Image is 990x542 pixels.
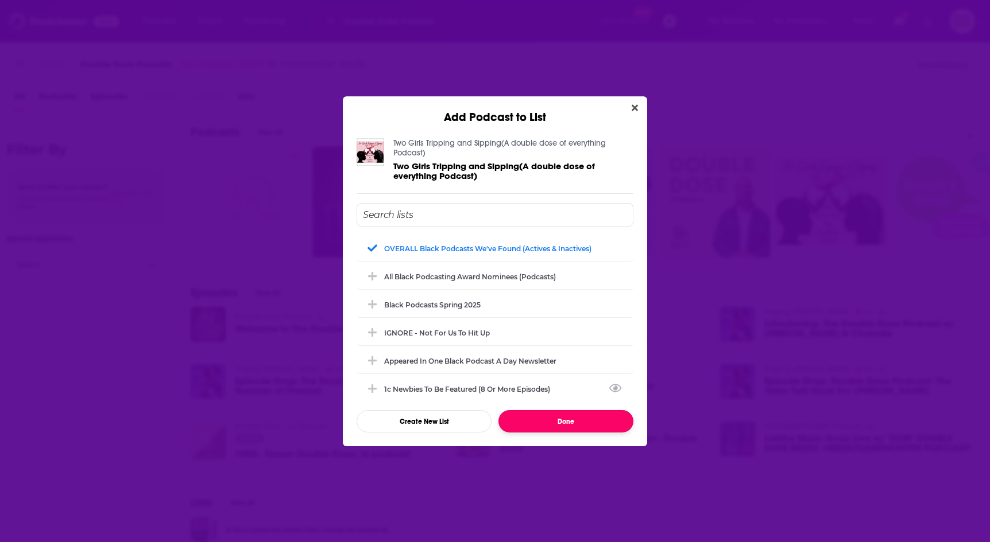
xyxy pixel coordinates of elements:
div: Black podcasts Spring 2025 [384,301,481,309]
div: Black podcasts Spring 2025 [357,292,633,317]
a: Two Girls Tripping and Sipping(A double dose of everything Podcast) [393,138,606,158]
div: All Black Podcasting Award nominees (podcasts) [357,264,633,289]
div: Appeared in One Black podcast a day newsletter [384,357,556,365]
div: OVERALL Black podcasts we've found (actives & inactives) [384,244,591,253]
div: Add Podcast To List [357,203,633,432]
div: Add Podcast to List [343,96,647,124]
div: 1c Newbies to be featured (8 or more episodes) [357,376,633,401]
div: IGNORE - not for us to hit up [357,320,633,345]
div: IGNORE - not for us to hit up [384,329,490,337]
div: OVERALL Black podcasts we've found (actives & inactives) [357,236,633,261]
div: All Black Podcasting Award nominees (podcasts) [384,272,556,281]
button: Create New List [357,410,492,432]
img: Two Girls Tripping and Sipping(A double dose of everything Podcast) [357,138,384,166]
button: Close [627,101,643,115]
div: 1c Newbies to be featured (8 or more episodes) [384,385,557,393]
button: View Link [550,391,557,392]
input: Search lists [357,203,633,227]
a: Two Girls Tripping and Sipping(A double dose of everything Podcast) [393,161,633,181]
button: Done [498,410,633,432]
span: Two Girls Tripping and Sipping(A double dose of everything Podcast) [393,161,595,181]
div: Appeared in One Black podcast a day newsletter [357,348,633,373]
